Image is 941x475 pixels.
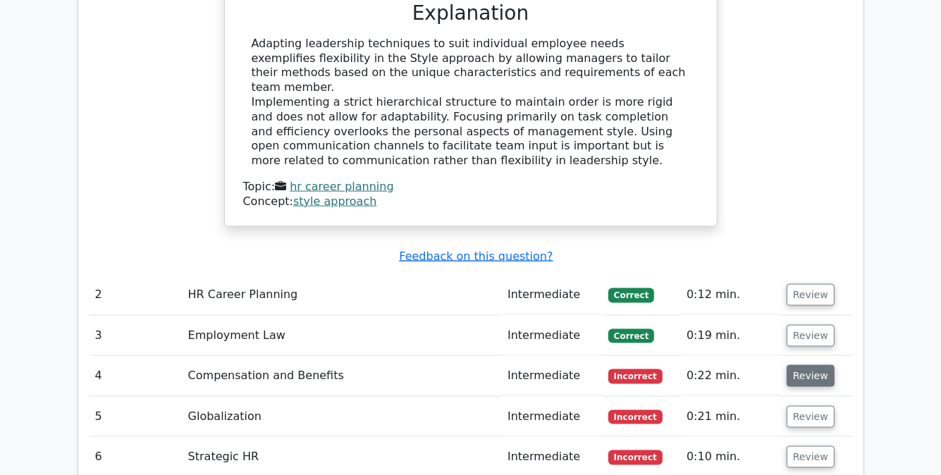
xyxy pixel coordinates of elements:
[608,288,654,302] span: Correct
[183,356,502,396] td: Compensation and Benefits
[183,397,502,437] td: Globalization
[502,275,603,315] td: Intermediate
[183,316,502,356] td: Employment Law
[290,180,393,193] a: hr career planning
[502,316,603,356] td: Intermediate
[252,37,690,168] div: Adapting leadership techniques to suit individual employee needs exemplifies flexibility in the S...
[90,316,183,356] td: 3
[183,275,502,315] td: HR Career Planning
[787,284,835,306] button: Review
[681,356,781,396] td: 0:22 min.
[90,356,183,396] td: 4
[399,249,553,263] a: Feedback on this question?
[681,316,781,356] td: 0:19 min.
[608,410,663,424] span: Incorrect
[293,195,376,208] a: style approach
[787,406,835,428] button: Review
[243,180,699,195] div: Topic:
[608,369,663,383] span: Incorrect
[252,1,690,25] h3: Explanation
[608,450,663,464] span: Incorrect
[787,325,835,347] button: Review
[787,365,835,387] button: Review
[243,195,699,209] div: Concept:
[90,275,183,315] td: 2
[502,397,603,437] td: Intermediate
[608,329,654,343] span: Correct
[681,397,781,437] td: 0:21 min.
[681,275,781,315] td: 0:12 min.
[787,446,835,468] button: Review
[90,397,183,437] td: 5
[502,356,603,396] td: Intermediate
